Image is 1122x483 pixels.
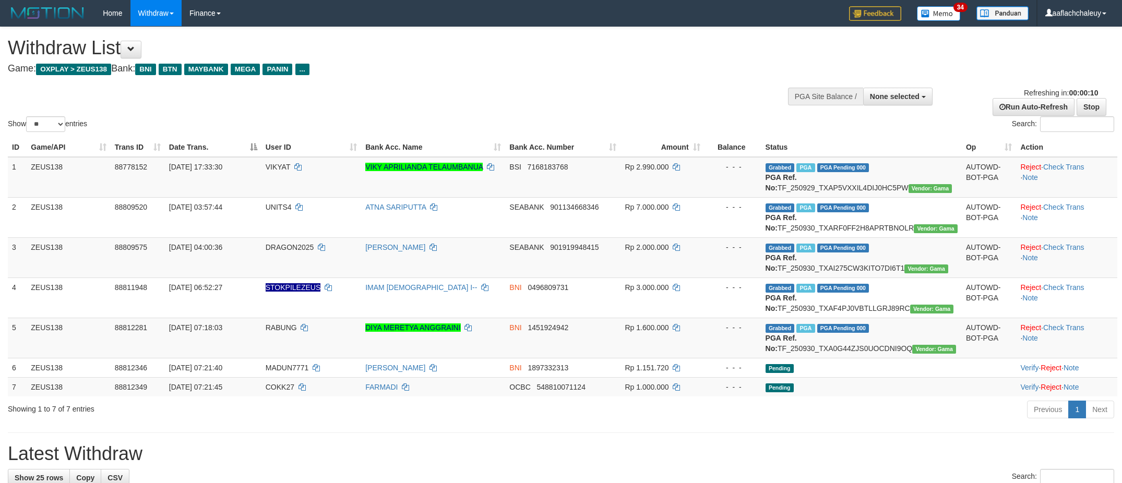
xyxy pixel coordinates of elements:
td: TF_250930_TXAF4PJ0VBTLLGRJ89RC [761,277,962,318]
th: Balance [705,138,761,157]
span: Marked by aafchomsokheang [796,163,815,172]
td: AUTOWD-BOT-PGA [962,277,1016,318]
div: - - - [709,162,757,172]
th: Op: activate to sort column ascending [962,138,1016,157]
a: DIYA MERETYA ANGGRAINI [365,323,460,332]
td: AUTOWD-BOT-PGA [962,237,1016,277]
td: ZEUS138 [27,358,111,377]
th: ID [8,138,27,157]
a: Stop [1077,98,1106,116]
span: BNI [509,364,521,372]
label: Show entries [8,116,87,132]
span: Vendor URL: https://trx31.1velocity.biz [910,305,954,313]
a: Reject [1020,243,1041,251]
td: · · [1016,197,1117,237]
span: PGA Pending [817,203,869,212]
div: PGA Site Balance / [788,88,863,105]
span: PGA Pending [817,163,869,172]
a: Note [1022,334,1038,342]
td: · · [1016,358,1117,377]
a: Check Trans [1043,243,1084,251]
td: TF_250929_TXAP5VXXIL4DIJ0HC5PW [761,157,962,198]
td: 5 [8,318,27,358]
span: Rp 3.000.000 [625,283,669,292]
img: MOTION_logo.png [8,5,87,21]
td: ZEUS138 [27,237,111,277]
div: - - - [709,282,757,293]
td: 2 [8,197,27,237]
span: Grabbed [766,203,795,212]
input: Search: [1040,116,1114,132]
a: Check Trans [1043,323,1084,332]
span: Copy 548810071124 to clipboard [536,383,585,391]
span: Marked by aafsreyleap [796,284,815,293]
td: 3 [8,237,27,277]
b: PGA Ref. No: [766,334,797,353]
td: · · [1016,377,1117,396]
a: Verify [1020,364,1039,372]
a: Previous [1027,401,1069,418]
h4: Game: Bank: [8,64,737,74]
div: - - - [709,363,757,373]
span: 88812281 [115,323,147,332]
a: Reject [1020,163,1041,171]
span: PGA Pending [817,284,869,293]
span: 88809575 [115,243,147,251]
strong: 00:00:10 [1069,89,1098,97]
span: Pending [766,383,794,392]
a: Run Auto-Refresh [993,98,1075,116]
span: 88811948 [115,283,147,292]
span: MEGA [231,64,260,75]
button: None selected [863,88,933,105]
img: Feedback.jpg [849,6,901,21]
a: Note [1022,253,1038,262]
span: [DATE] 17:33:30 [169,163,222,171]
span: Grabbed [766,324,795,333]
td: TF_250930_TXA0G44ZJS0UOCDNI9OQ [761,318,962,358]
a: Note [1022,294,1038,302]
span: BNI [135,64,156,75]
label: Search: [1012,116,1114,132]
a: Reject [1041,364,1061,372]
td: · · [1016,237,1117,277]
span: Marked by aafkaynarin [796,203,815,212]
span: Rp 7.000.000 [625,203,669,211]
b: PGA Ref. No: [766,253,797,272]
h1: Withdraw List [8,38,737,58]
span: MAYBANK [184,64,228,75]
span: Rp 1.000.000 [625,383,669,391]
span: Vendor URL: https://trx31.1velocity.biz [914,224,958,233]
span: PGA Pending [817,244,869,252]
td: AUTOWD-BOT-PGA [962,318,1016,358]
span: Show 25 rows [15,474,63,482]
span: [DATE] 03:57:44 [169,203,222,211]
span: Nama rekening ada tanda titik/strip, harap diedit [266,283,321,292]
a: ATNA SARIPUTTA [365,203,426,211]
th: Amount: activate to sort column ascending [620,138,704,157]
span: Vendor URL: https://trx31.1velocity.biz [912,345,956,354]
a: Check Trans [1043,283,1084,292]
span: MADUN7771 [266,364,308,372]
a: Reject [1041,383,1061,391]
td: ZEUS138 [27,377,111,396]
span: Copy 1897332313 to clipboard [528,364,568,372]
th: Status [761,138,962,157]
th: Bank Acc. Name: activate to sort column ascending [361,138,505,157]
span: 88812349 [115,383,147,391]
span: BTN [159,64,182,75]
span: BNI [509,323,521,332]
span: Vendor URL: https://trx31.1velocity.biz [909,184,952,193]
span: OCBC [509,383,530,391]
b: PGA Ref. No: [766,294,797,312]
a: Reject [1020,203,1041,211]
a: [PERSON_NAME] [365,364,425,372]
span: SEABANK [509,243,544,251]
span: Grabbed [766,163,795,172]
span: Rp 1.151.720 [625,364,669,372]
th: Action [1016,138,1117,157]
span: Vendor URL: https://trx31.1velocity.biz [904,264,948,273]
td: AUTOWD-BOT-PGA [962,157,1016,198]
span: ... [295,64,309,75]
span: Rp 2.990.000 [625,163,669,171]
span: OXPLAY > ZEUS138 [36,64,111,75]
